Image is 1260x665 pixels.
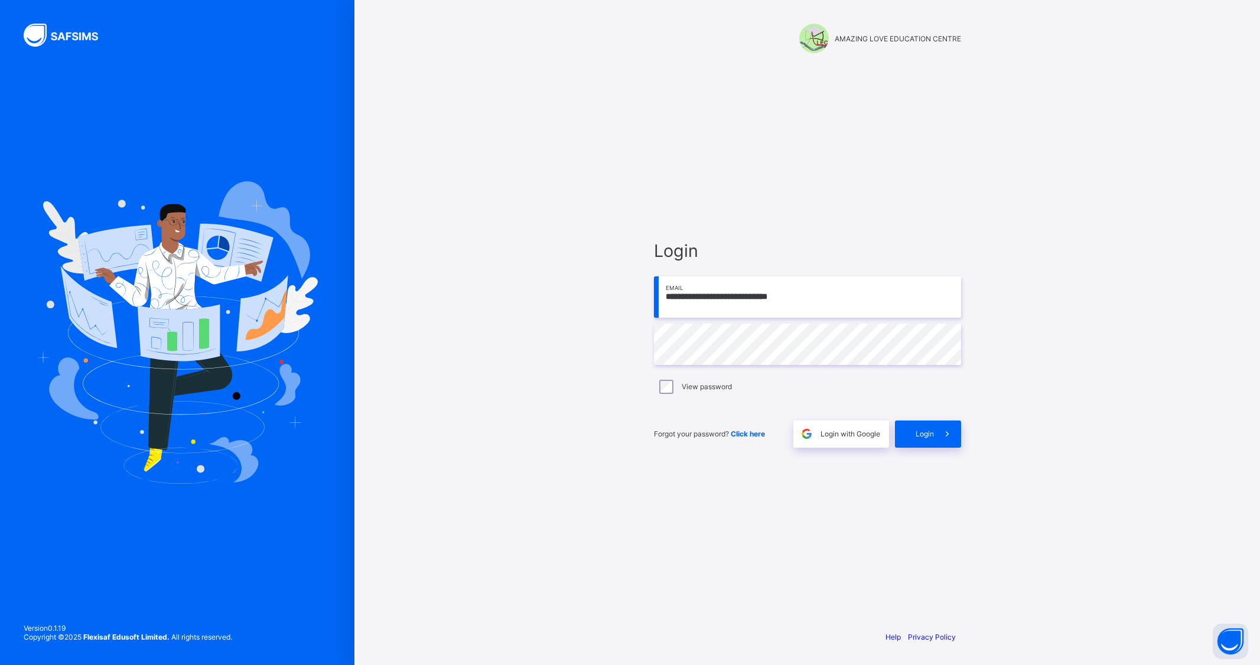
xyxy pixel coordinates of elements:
img: google.396cfc9801f0270233282035f929180a.svg [800,427,813,441]
span: Version 0.1.19 [24,624,232,633]
button: Open asap [1213,624,1248,659]
a: Privacy Policy [908,633,956,641]
a: Click here [731,429,765,438]
label: View password [682,382,732,391]
img: Hero Image [37,181,318,484]
a: Help [885,633,901,641]
strong: Flexisaf Edusoft Limited. [83,633,170,641]
span: Forgot your password? [654,429,765,438]
span: Login [654,240,961,261]
span: Login [916,429,934,438]
span: Login with Google [821,429,880,438]
span: AMAZING LOVE EDUCATION CENTRE [835,34,961,43]
img: SAFSIMS Logo [24,24,112,47]
span: Copyright © 2025 All rights reserved. [24,633,232,641]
